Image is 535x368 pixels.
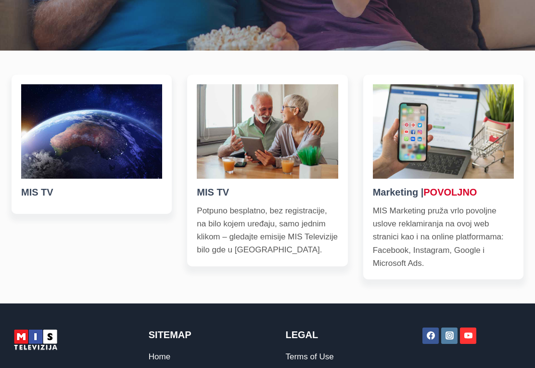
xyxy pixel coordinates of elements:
[373,185,514,200] h5: Marketing |
[197,185,338,200] h5: MIS TV
[197,205,338,257] p: Potpuno besplatno, bez registracije, na bilo kojem uređaju, samo jednim klikom – gledajte emisije...
[363,75,523,280] a: Marketing |POVOLJNOMIS Marketing pruža vrlo povoljne uslove reklamiranja na ovoj web stranici kao...
[460,328,476,344] a: YouTube
[21,185,162,200] h5: MIS TV
[149,328,250,342] h2: Sitemap
[422,328,439,344] a: Facebook
[149,353,170,362] a: Home
[286,353,334,362] a: Terms of Use
[373,205,514,270] p: MIS Marketing pruža vrlo povoljne uslove reklamiranja na ovoj web stranici kao i na online platfo...
[423,187,477,198] red: POVOLJNO
[441,328,458,344] a: Instagram
[187,75,347,266] a: MIS TVPotpuno besplatno, bez registracije, na bilo kojem uređaju, samo jednim klikom – gledajte e...
[286,328,387,342] h2: Legal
